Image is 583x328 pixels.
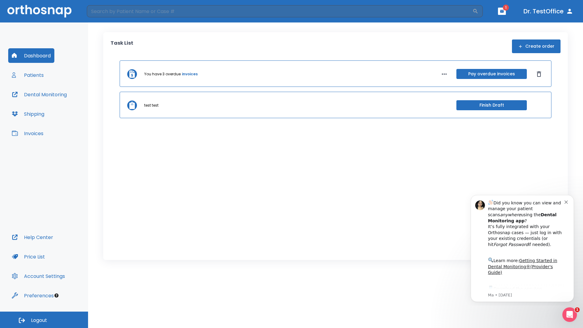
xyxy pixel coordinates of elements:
[512,39,561,53] button: Create order
[111,39,133,53] p: Task List
[8,107,48,121] button: Shipping
[8,249,49,264] button: Price List
[8,288,57,303] button: Preferences
[144,103,159,108] p: test test
[26,95,103,126] div: Download the app: | ​ Let us know if you need help getting started!
[8,230,57,244] button: Help Center
[534,69,544,79] button: Dismiss
[54,293,59,298] div: Tooltip anchor
[456,69,527,79] button: Pay overdue invoices
[8,269,69,283] button: Account Settings
[8,126,47,141] button: Invoices
[26,103,103,108] p: Message from Ma, sent 7w ago
[521,6,576,17] button: Dr. TestOffice
[7,5,72,17] img: Orthosnap
[575,307,580,312] span: 1
[8,87,70,102] button: Dental Monitoring
[103,9,108,14] button: Dismiss notification
[462,190,583,306] iframe: Intercom notifications message
[87,5,472,17] input: Search by Patient Name or Case #
[8,68,47,82] button: Patients
[8,48,54,63] button: Dashboard
[503,5,509,11] span: 1
[182,71,198,77] a: invoices
[31,317,47,324] span: Logout
[456,100,527,110] button: Finish Draft
[562,307,577,322] iframe: Intercom live chat
[144,71,181,77] p: You have 3 overdue
[26,97,80,108] a: App Store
